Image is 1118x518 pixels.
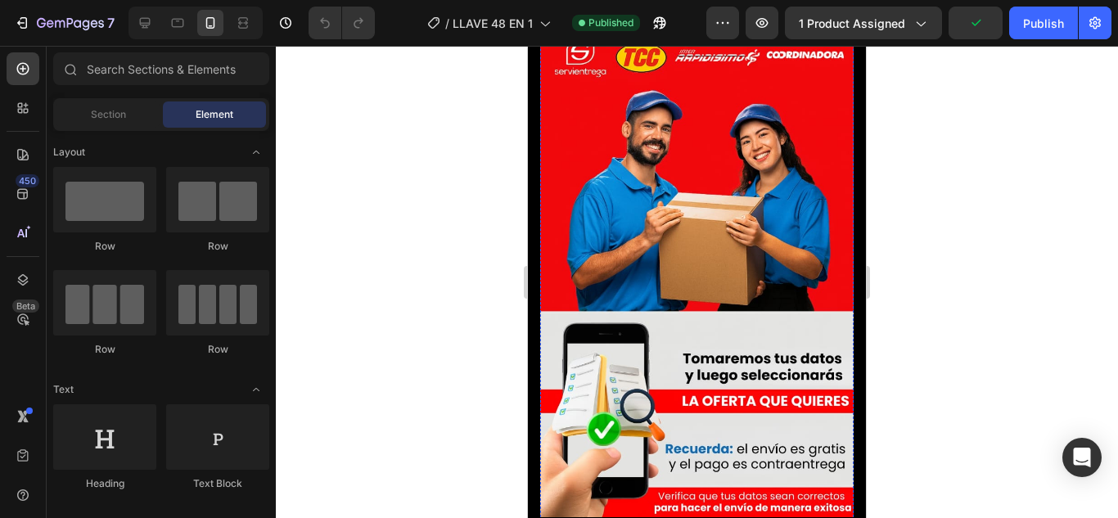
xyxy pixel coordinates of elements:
[91,107,126,122] span: Section
[196,107,233,122] span: Element
[453,15,533,32] span: LLAVE 48 EN 1
[7,7,122,39] button: 7
[107,13,115,33] p: 7
[243,139,269,165] span: Toggle open
[53,52,269,85] input: Search Sections & Elements
[53,342,156,357] div: Row
[53,145,85,160] span: Layout
[785,7,942,39] button: 1 product assigned
[166,476,269,491] div: Text Block
[53,239,156,254] div: Row
[1023,15,1064,32] div: Publish
[12,300,39,313] div: Beta
[799,15,905,32] span: 1 product assigned
[1009,7,1078,39] button: Publish
[166,342,269,357] div: Row
[166,239,269,254] div: Row
[528,46,866,518] iframe: Design area
[16,174,39,187] div: 450
[309,7,375,39] div: Undo/Redo
[445,15,449,32] span: /
[588,16,633,30] span: Published
[53,476,156,491] div: Heading
[243,376,269,403] span: Toggle open
[53,382,74,397] span: Text
[1062,438,1102,477] div: Open Intercom Messenger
